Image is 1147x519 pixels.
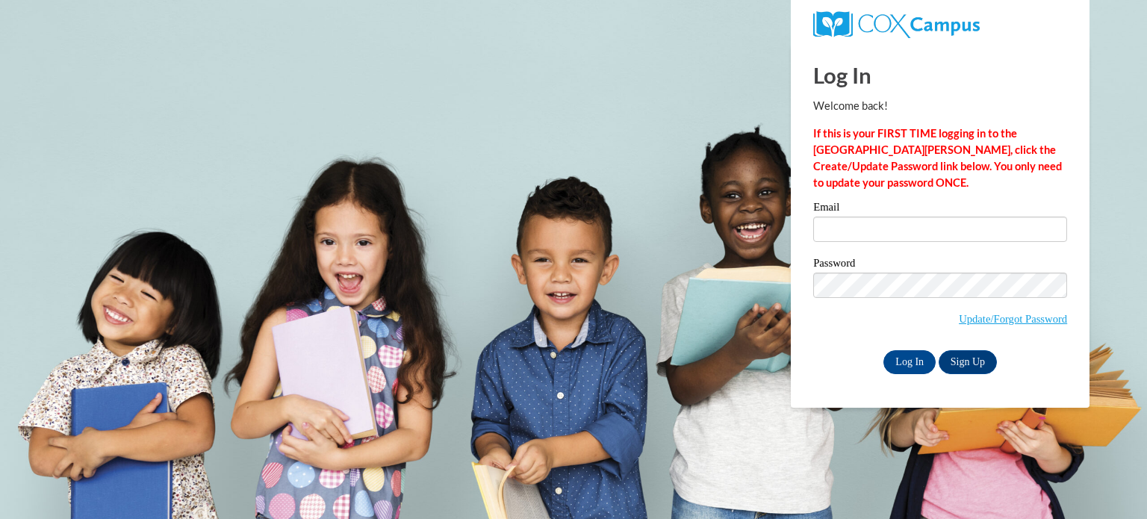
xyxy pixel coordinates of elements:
[883,350,936,374] input: Log In
[813,11,980,38] img: COX Campus
[813,202,1067,217] label: Email
[959,313,1067,325] a: Update/Forgot Password
[813,17,980,30] a: COX Campus
[939,350,997,374] a: Sign Up
[813,60,1067,90] h1: Log In
[813,98,1067,114] p: Welcome back!
[813,127,1062,189] strong: If this is your FIRST TIME logging in to the [GEOGRAPHIC_DATA][PERSON_NAME], click the Create/Upd...
[813,258,1067,273] label: Password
